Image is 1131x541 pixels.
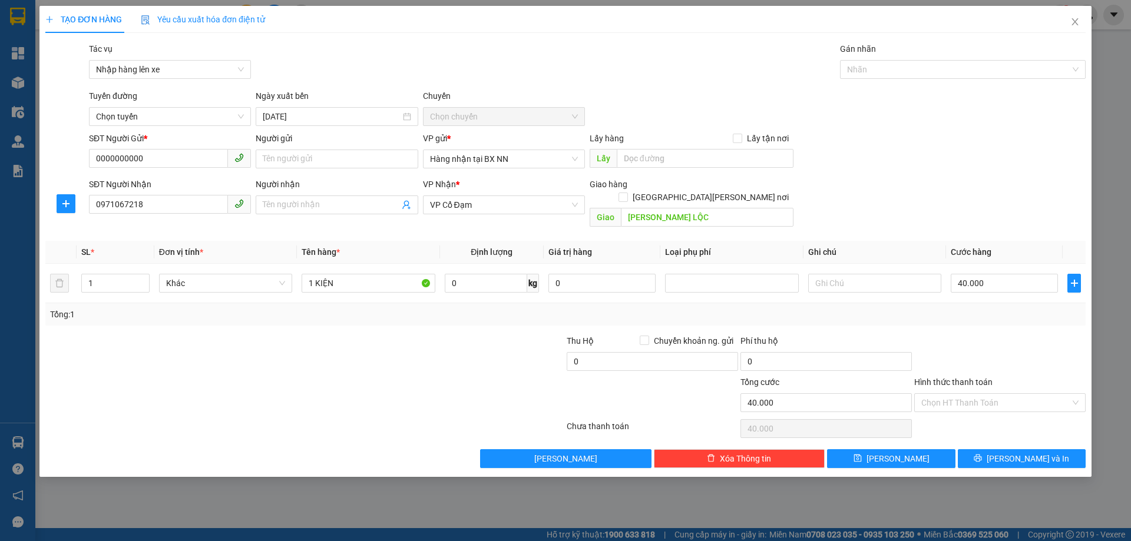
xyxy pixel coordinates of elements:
[654,449,825,468] button: deleteXóa Thông tin
[621,208,793,227] input: Dọc đường
[96,108,244,125] span: Chọn tuyến
[96,61,244,78] span: Nhập hàng lên xe
[740,334,912,352] div: Phí thu hộ
[471,247,512,257] span: Định lượng
[914,377,993,387] label: Hình thức thanh toán
[89,132,251,145] div: SĐT Người Gửi
[256,89,418,107] div: Ngày xuất bến
[742,132,793,145] span: Lấy tận nơi
[141,15,150,25] img: icon
[89,89,251,107] div: Tuyến đường
[430,196,578,214] span: VP Cổ Đạm
[57,199,75,208] span: plus
[234,199,244,208] span: phone
[480,449,652,468] button: [PERSON_NAME]
[89,178,251,191] div: SĐT Người Nhận
[854,454,862,463] span: save
[57,194,75,213] button: plus
[590,134,624,143] span: Lấy hàng
[590,149,617,168] span: Lấy
[423,89,585,107] div: Chuyến
[430,108,578,125] span: Chọn chuyến
[423,132,585,145] div: VP gửi
[1059,6,1092,39] button: Close
[827,449,955,468] button: save[PERSON_NAME]
[50,274,69,293] button: delete
[565,420,739,440] div: Chưa thanh toán
[45,15,54,24] span: plus
[707,454,715,463] span: delete
[628,191,793,204] span: [GEOGRAPHIC_DATA][PERSON_NAME] nơi
[840,44,876,54] label: Gán nhãn
[974,454,982,463] span: printer
[803,241,946,264] th: Ghi chú
[567,336,594,346] span: Thu Hộ
[649,334,738,347] span: Chuyển khoản ng. gửi
[1068,278,1080,288] span: plus
[951,247,991,257] span: Cước hàng
[50,308,436,321] div: Tổng: 1
[867,452,930,465] span: [PERSON_NAME]
[958,449,1086,468] button: printer[PERSON_NAME] và In
[256,132,418,145] div: Người gửi
[987,452,1069,465] span: [PERSON_NAME] và In
[720,452,771,465] span: Xóa Thông tin
[89,44,113,54] label: Tác vụ
[423,180,456,189] span: VP Nhận
[234,153,244,162] span: phone
[1067,274,1080,293] button: plus
[141,15,265,24] span: Yêu cầu xuất hóa đơn điện tử
[45,15,122,24] span: TẠO ĐƠN HÀNG
[617,149,793,168] input: Dọc đường
[81,247,91,257] span: SL
[590,208,621,227] span: Giao
[430,150,578,168] span: Hàng nhận tại BX NN
[263,110,400,123] input: 11/10/2025
[166,274,285,292] span: Khác
[159,247,203,257] span: Đơn vị tính
[548,274,656,293] input: 0
[740,377,779,387] span: Tổng cước
[527,274,539,293] span: kg
[808,274,941,293] input: Ghi Chú
[1070,17,1080,26] span: close
[302,247,340,257] span: Tên hàng
[402,200,411,210] span: user-add
[302,274,435,293] input: VD: Bàn, Ghế
[256,178,418,191] div: Người nhận
[534,452,597,465] span: [PERSON_NAME]
[548,247,592,257] span: Giá trị hàng
[660,241,803,264] th: Loại phụ phí
[590,180,627,189] span: Giao hàng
